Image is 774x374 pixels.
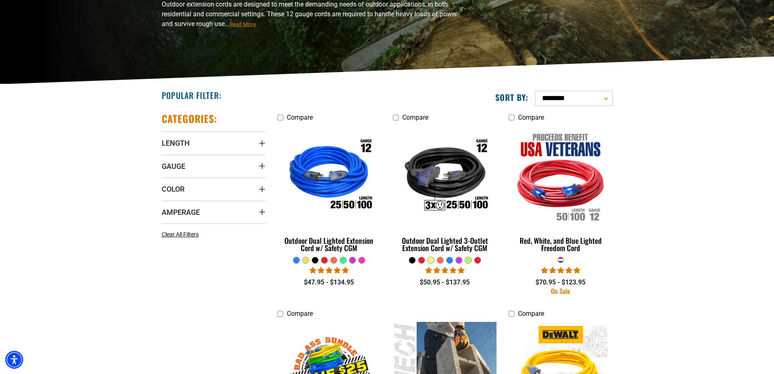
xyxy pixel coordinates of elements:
[5,351,23,369] div: Accessibility Menu
[425,267,464,274] span: 4.80 stars
[162,131,265,154] summary: Length
[393,125,496,256] a: Outdoor Dual Lighted 3-Outlet Extension Cord w/ Safety CGM Outdoor Dual Lighted 3-Outlet Extensio...
[162,177,265,200] summary: Color
[495,92,529,103] label: Sort by:
[509,125,612,256] a: Red, White, and Blue Lighted Freedom Cord Red, White, and Blue Lighted Freedom Cord
[162,208,200,217] span: Amperage
[287,114,313,121] span: Compare
[162,0,457,28] span: Outdoor extension cords are designed to meet the demanding needs of outdoor applications, in both...
[162,230,202,239] a: Clear All Filters
[509,278,612,287] div: $70.95 - $123.95
[310,267,349,274] span: 4.81 stars
[278,125,381,256] a: Outdoor Dual Lighted Extension Cord w/ Safety CGM Outdoor Dual Lighted Extension Cord w/ Safety CGM
[162,112,218,125] h2: Categories:
[162,162,185,171] span: Gauge
[162,138,190,148] span: Length
[509,237,612,252] div: Red, White, and Blue Lighted Freedom Cord
[230,21,256,27] span: Read More
[162,184,184,194] span: Color
[541,267,580,274] span: 5.00 stars
[287,310,313,317] span: Compare
[393,237,496,252] div: Outdoor Dual Lighted 3-Outlet Extension Cord w/ Safety CGM
[393,278,496,287] div: $50.95 - $137.95
[518,310,544,317] span: Compare
[278,278,381,287] div: $47.95 - $134.95
[509,288,612,294] div: On Sale
[402,114,428,121] span: Compare
[162,231,199,238] span: Clear All Filters
[162,90,221,101] h2: Popular Filter:
[394,129,496,223] img: Outdoor Dual Lighted 3-Outlet Extension Cord w/ Safety CGM
[162,201,265,223] summary: Amperage
[518,114,544,121] span: Compare
[278,129,380,223] img: Outdoor Dual Lighted Extension Cord w/ Safety CGM
[162,155,265,177] summary: Gauge
[278,237,381,252] div: Outdoor Dual Lighted Extension Cord w/ Safety CGM
[509,129,612,223] img: Red, White, and Blue Lighted Freedom Cord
